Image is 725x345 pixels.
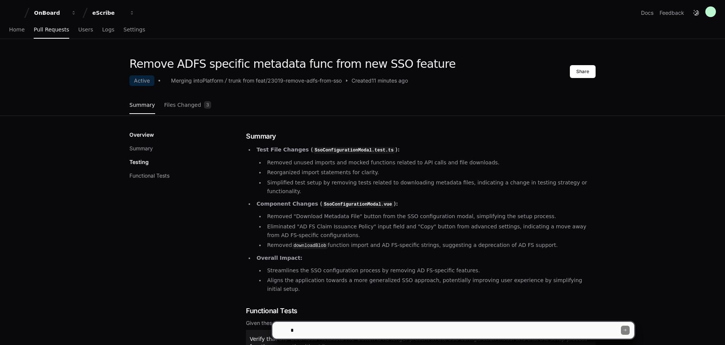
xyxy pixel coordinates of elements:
a: Users [78,21,93,39]
strong: Component Changes ( ): [257,201,398,207]
span: Home [9,27,25,32]
li: Removed "Download Metadata File" button from the SSO configuration modal, simplifying the setup p... [265,212,596,221]
span: Logs [102,27,114,32]
li: Reorganized import statements for clarity. [265,168,596,177]
li: Eliminated "AD FS Claim Issuance Policy" input field and "Copy" button from advanced settings, in... [265,222,596,240]
h1: Summary [246,131,596,142]
button: eScribe [89,6,138,20]
a: Pull Requests [34,21,69,39]
button: Summary [129,145,153,152]
p: Testing [129,158,149,166]
div: Given these changes and past customer complaints, we'd recommend testing the following functional... [246,319,596,327]
li: Removed function import and AD FS-specific strings, suggesting a deprecation of AD FS support. [265,241,596,250]
div: Merging into [171,77,202,84]
button: Share [570,65,596,78]
h1: Remove ADFS specific metadata func from new SSO feature [129,57,456,71]
button: Feedback [660,9,684,17]
li: Simplified test setup by removing tests related to downloading metadata files, indicating a chang... [265,178,596,196]
div: OnBoard [34,9,67,17]
li: Removed unused imports and mocked functions related to API calls and file downloads. [265,158,596,167]
span: 3 [204,101,211,109]
div: trunk from feat/23019-remove-adfs-from-sso [229,77,342,84]
code: downloadBlob [292,242,328,249]
div: Active [129,75,154,86]
li: Streamlines the SSO configuration process by removing AD FS-specific features. [265,266,596,275]
span: Pull Requests [34,27,69,32]
span: 11 minutes ago [372,77,408,84]
span: Files Changed [164,103,201,107]
strong: Test File Changes ( ): [257,147,400,153]
a: Docs [641,9,653,17]
a: Settings [123,21,145,39]
li: Aligns the application towards a more generalized SSO approach, potentially improving user experi... [265,276,596,293]
span: Functional Tests [246,306,297,316]
span: Settings [123,27,145,32]
a: Logs [102,21,114,39]
code: SsoConfigurationModal.test.ts [313,147,395,154]
button: Functional Tests [129,172,170,180]
span: Users [78,27,93,32]
code: SsoConfigurationModal.vue [322,201,394,208]
a: Home [9,21,25,39]
div: eScribe [92,9,125,17]
p: Overview [129,131,154,139]
span: Created [352,77,372,84]
strong: Overall Impact: [257,255,302,261]
button: OnBoard [31,6,79,20]
div: Platform [202,77,223,84]
span: Summary [129,103,155,107]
